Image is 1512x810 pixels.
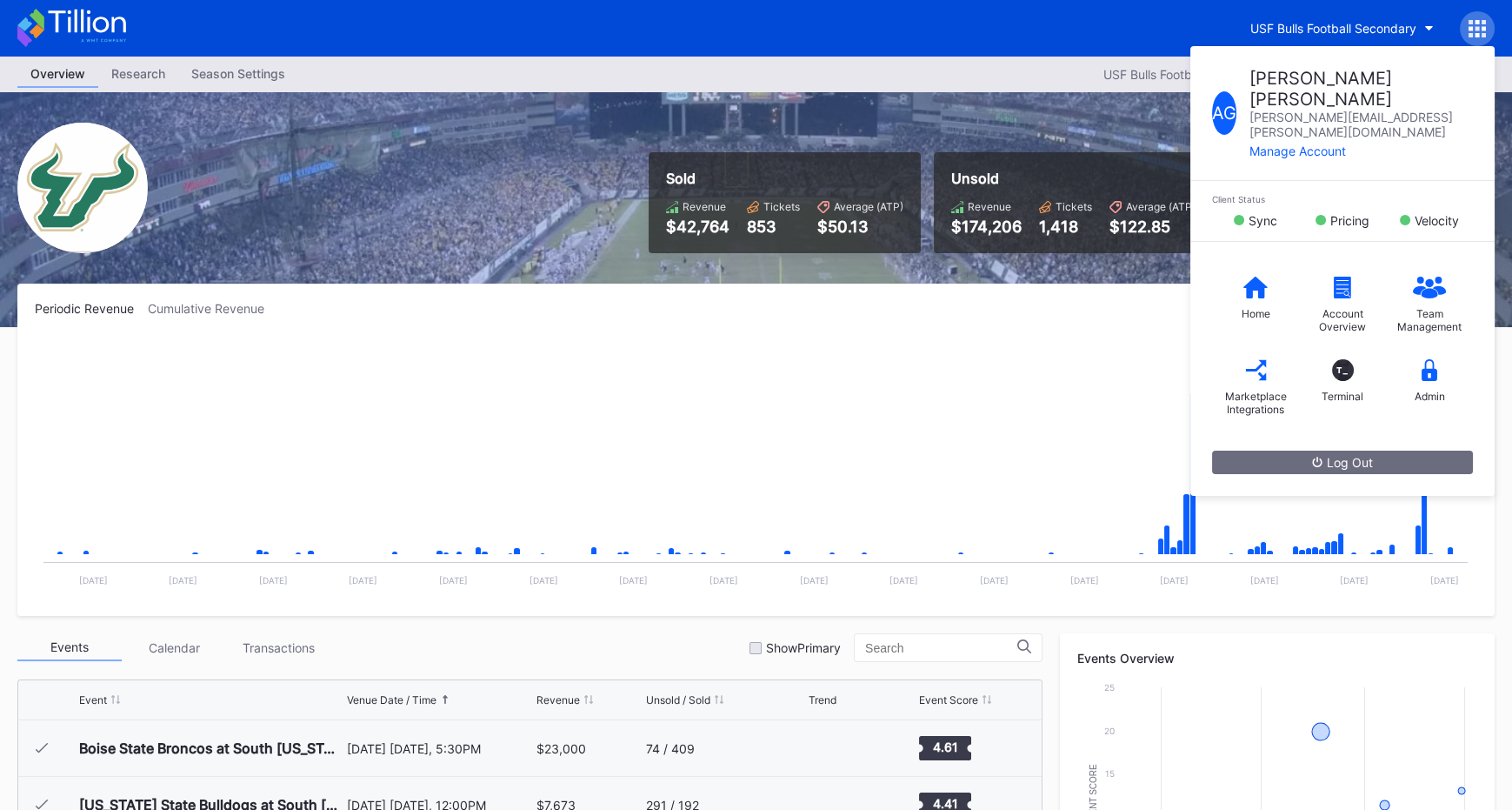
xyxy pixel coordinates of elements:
[79,575,108,586] text: [DATE]
[968,200,1011,213] div: Revenue
[98,61,178,86] div: Research
[834,200,903,213] div: Average (ATP)
[889,575,918,586] text: [DATE]
[1103,67,1302,82] div: USF Bulls Football Secondary 2025
[763,200,800,213] div: Tickets
[1415,390,1445,403] div: Admin
[1330,213,1369,228] div: Pricing
[800,575,829,586] text: [DATE]
[646,741,695,756] div: 74 / 409
[1221,390,1290,416] div: Marketplace Integrations
[666,218,729,236] div: $42,764
[536,693,580,706] div: Revenue
[226,634,330,661] div: Transactions
[347,741,531,756] div: [DATE] [DATE], 5:30PM
[536,741,586,756] div: $23,000
[1212,194,1473,204] div: Client Status
[1109,218,1196,236] div: $122.85
[349,575,377,586] text: [DATE]
[1395,307,1464,333] div: Team Management
[530,575,558,586] text: [DATE]
[1430,575,1459,586] text: [DATE]
[1105,768,1115,779] text: 15
[1212,451,1473,474] button: Log Out
[932,740,957,754] text: 4.61
[1077,651,1477,666] div: Events Overview
[17,61,98,88] a: Overview
[666,170,903,187] div: Sold
[1126,200,1196,213] div: Average (ATP)
[1249,213,1277,228] div: Sync
[1250,575,1279,586] text: [DATE]
[1095,63,1329,86] button: USF Bulls Football Secondary 2025
[17,634,122,661] div: Events
[817,218,903,236] div: $50.13
[1056,200,1092,213] div: Tickets
[178,61,298,86] div: Season Settings
[79,740,343,757] div: Boise State Broncos at South [US_STATE] Bulls Football
[1242,307,1270,320] div: Home
[122,634,226,661] div: Calendar
[1415,213,1459,228] div: Velocity
[1104,682,1115,693] text: 25
[1308,307,1377,333] div: Account Overview
[1069,575,1098,586] text: [DATE]
[865,641,1017,655] input: Search
[747,218,800,236] div: 853
[1340,575,1369,586] text: [DATE]
[1249,110,1473,139] div: [PERSON_NAME][EMAIL_ADDRESS][PERSON_NAME][DOMAIN_NAME]
[709,575,738,586] text: [DATE]
[259,575,288,586] text: [DATE]
[646,693,710,706] div: Unsold / Sold
[919,693,978,706] div: Event Score
[809,693,836,706] div: Trend
[1249,144,1473,158] div: Manage Account
[439,575,468,586] text: [DATE]
[1332,359,1354,381] div: T_
[169,575,197,586] text: [DATE]
[79,693,107,706] div: Event
[1250,21,1416,36] div: USF Bulls Football Secondary
[178,61,298,88] a: Season Settings
[951,170,1196,187] div: Unsold
[683,200,726,213] div: Revenue
[980,575,1009,586] text: [DATE]
[1039,218,1092,236] div: 1,418
[347,693,436,706] div: Venue Date / Time
[1237,12,1447,44] button: USF Bulls Football Secondary
[1104,726,1115,736] text: 20
[951,218,1022,236] div: $174,206
[1212,91,1236,135] div: A G
[17,123,148,253] img: USF_Bulls_Football_Secondary.png
[619,575,648,586] text: [DATE]
[35,338,1476,599] svg: Chart title
[1249,68,1473,110] div: [PERSON_NAME] [PERSON_NAME]
[766,640,841,655] div: Show Primary
[148,301,278,316] div: Cumulative Revenue
[1312,455,1373,470] div: Log Out
[1322,390,1363,403] div: Terminal
[35,301,148,316] div: Periodic Revenue
[809,726,861,770] svg: Chart title
[1160,575,1189,586] text: [DATE]
[98,61,178,88] a: Research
